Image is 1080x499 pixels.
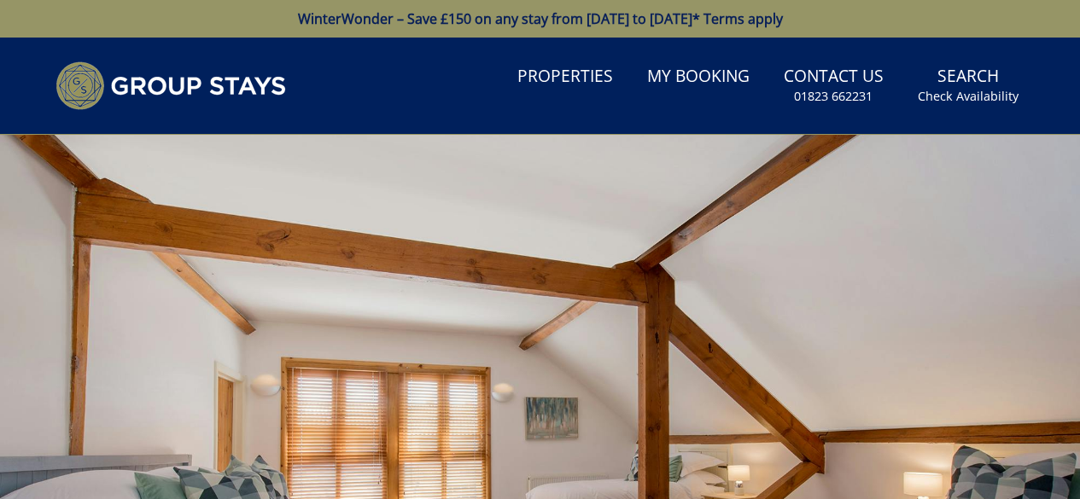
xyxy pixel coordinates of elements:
[55,61,286,110] img: Group Stays
[511,58,620,96] a: Properties
[794,88,873,105] small: 01823 662231
[640,58,756,96] a: My Booking
[911,58,1025,113] a: SearchCheck Availability
[777,58,890,113] a: Contact Us01823 662231
[918,88,1019,105] small: Check Availability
